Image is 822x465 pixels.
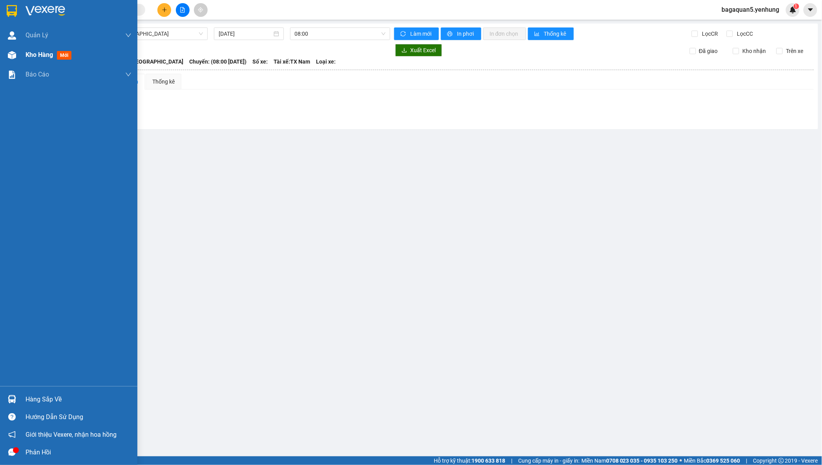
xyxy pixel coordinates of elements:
[457,29,475,38] span: In phơi
[447,31,454,37] span: printer
[8,413,16,421] span: question-circle
[194,3,208,17] button: aim
[739,47,769,55] span: Kho nhận
[8,449,16,456] span: message
[606,458,678,464] strong: 0708 023 035 - 0935 103 250
[789,6,796,13] img: icon-new-feature
[534,31,541,37] span: bar-chart
[316,57,336,66] span: Loại xe:
[511,456,512,465] span: |
[8,71,16,79] img: solution-icon
[7,5,17,17] img: logo-vxr
[8,395,16,403] img: warehouse-icon
[176,3,190,17] button: file-add
[441,27,481,40] button: printerIn phơi
[295,28,385,40] span: 08:00
[778,458,784,463] span: copyright
[198,7,203,13] span: aim
[794,4,799,9] sup: 1
[696,47,721,55] span: Đã giao
[699,29,720,38] span: Lọc CR
[807,6,814,13] span: caret-down
[716,5,786,15] span: bagaquan5.yenhung
[518,456,579,465] span: Cung cấp máy in - giấy in:
[8,51,16,59] img: warehouse-icon
[26,430,117,439] span: Giới thiệu Vexere, nhận hoa hồng
[26,69,49,79] span: Báo cáo
[746,456,747,465] span: |
[581,456,678,465] span: Miền Nam
[252,57,268,66] span: Số xe:
[180,7,185,13] span: file-add
[157,3,171,17] button: plus
[395,44,442,57] button: downloadXuất Excel
[219,29,272,38] input: 15/10/2025
[434,456,505,465] span: Hỗ trợ kỹ thuật:
[162,7,167,13] span: plus
[795,4,798,9] span: 1
[8,431,16,438] span: notification
[57,51,71,60] span: mới
[707,458,740,464] strong: 0369 525 060
[783,47,806,55] span: Trên xe
[804,3,817,17] button: caret-down
[26,394,132,405] div: Hàng sắp về
[544,29,568,38] span: Thống kê
[26,447,132,458] div: Phản hồi
[528,27,574,40] button: bar-chartThống kê
[189,57,247,66] span: Chuyến: (08:00 [DATE])
[471,458,505,464] strong: 1900 633 818
[680,459,682,462] span: ⚪️
[410,29,433,38] span: Làm mới
[684,456,740,465] span: Miền Bắc
[26,411,132,423] div: Hướng dẫn sử dụng
[152,77,175,86] div: Thống kê
[26,51,53,58] span: Kho hàng
[274,57,310,66] span: Tài xế: TX Nam
[400,31,407,37] span: sync
[483,27,526,40] button: In đơn chọn
[26,30,48,40] span: Quản Lý
[734,29,754,38] span: Lọc CC
[125,32,132,38] span: down
[8,31,16,40] img: warehouse-icon
[125,71,132,78] span: down
[394,27,439,40] button: syncLàm mới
